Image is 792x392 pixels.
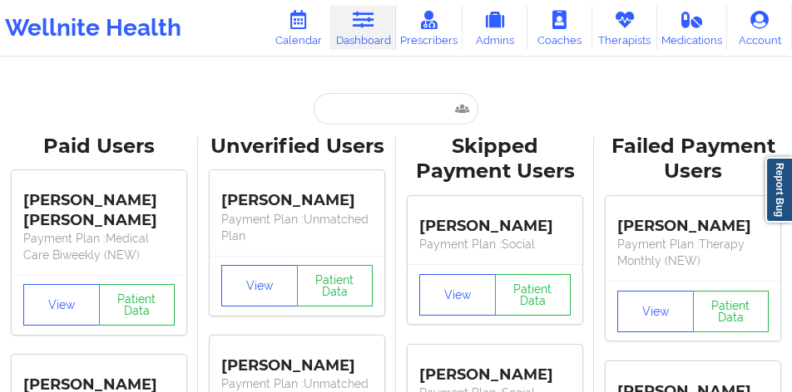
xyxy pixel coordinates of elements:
[331,6,396,50] a: Dashboard
[221,265,298,306] button: View
[419,353,571,385] div: [PERSON_NAME]
[23,230,175,263] p: Payment Plan : Medical Care Biweekly (NEW)
[221,344,373,375] div: [PERSON_NAME]
[396,6,463,50] a: Prescribers
[266,6,331,50] a: Calendar
[765,157,792,223] a: Report Bug
[419,274,496,316] button: View
[606,134,780,185] div: Failed Payment Users
[617,291,694,332] button: View
[12,134,186,159] div: Paid Users
[693,291,770,332] button: Patient Data
[463,6,527,50] a: Admins
[99,284,176,326] button: Patient Data
[617,204,769,236] div: [PERSON_NAME]
[221,179,373,211] div: [PERSON_NAME]
[23,179,175,230] div: [PERSON_NAME] [PERSON_NAME]
[617,236,769,269] p: Payment Plan : Therapy Monthly (NEW)
[419,236,571,252] p: Payment Plan : Social
[221,211,373,244] p: Payment Plan : Unmatched Plan
[592,6,657,50] a: Therapists
[297,265,374,306] button: Patient Data
[419,204,571,236] div: [PERSON_NAME]
[210,134,384,159] div: Unverified Users
[495,274,572,316] button: Patient Data
[23,284,100,326] button: View
[657,6,727,50] a: Medications
[408,134,582,185] div: Skipped Payment Users
[527,6,592,50] a: Coaches
[727,6,792,50] a: Account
